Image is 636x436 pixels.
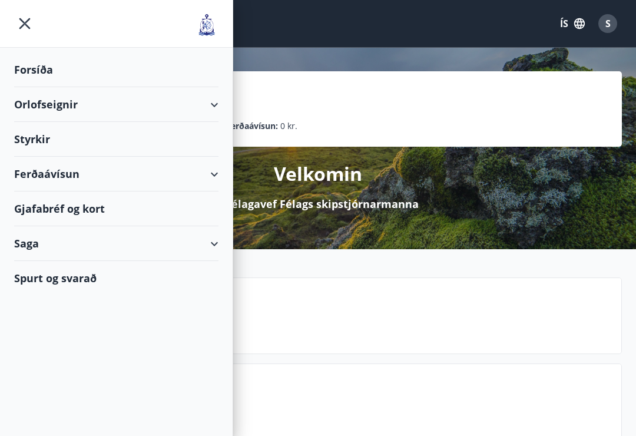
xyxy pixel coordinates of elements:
p: á félagavef Félags skipstjórnarmanna [218,196,419,212]
p: Velkomin [274,161,362,187]
div: Forsíða [14,52,218,87]
img: union_logo [195,13,218,37]
p: Næstu helgi [101,308,612,328]
div: Gjafabréf og kort [14,191,218,226]
span: S [605,17,611,30]
p: Spurt og svarað [101,394,612,414]
div: Saga [14,226,218,261]
button: menu [14,13,35,34]
div: Orlofseignir [14,87,218,122]
button: S [594,9,622,38]
div: Styrkir [14,122,218,157]
p: Ferðaávísun : [226,120,278,133]
div: Spurt og svarað [14,261,218,295]
span: 0 kr. [280,120,297,133]
button: ÍS [554,13,591,34]
div: Ferðaávísun [14,157,218,191]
